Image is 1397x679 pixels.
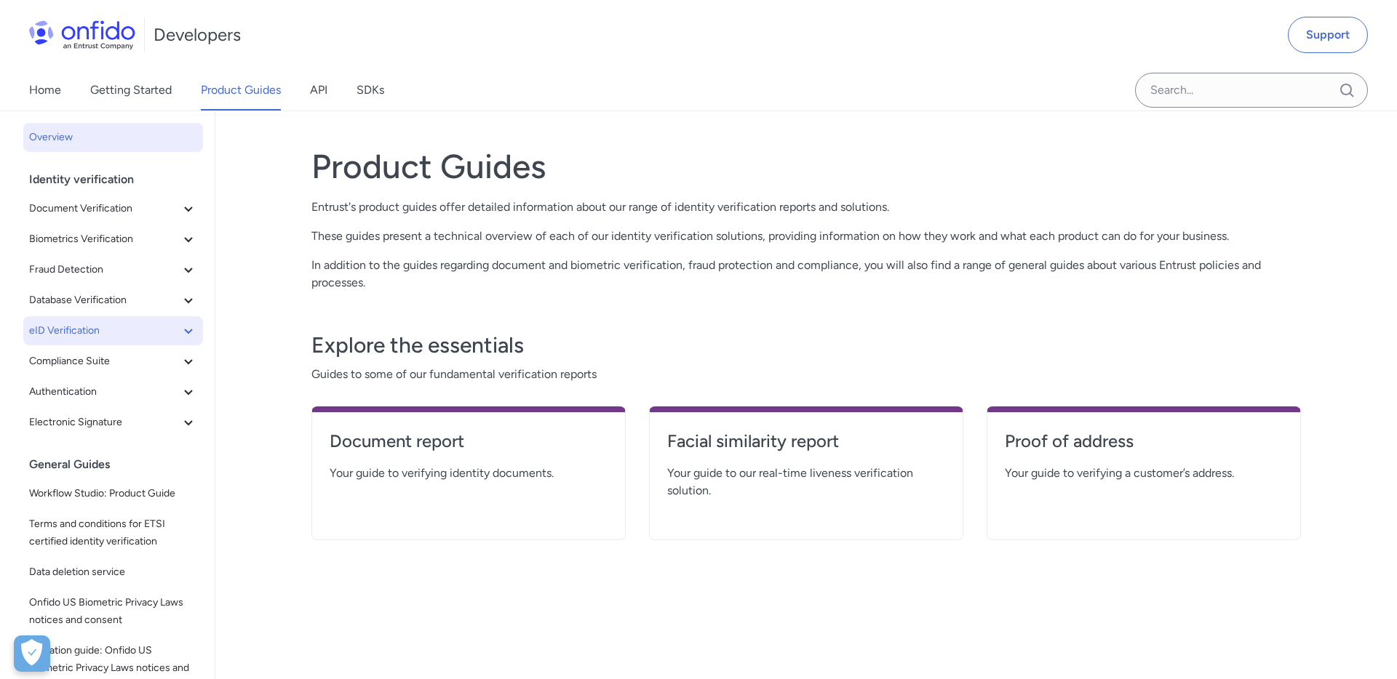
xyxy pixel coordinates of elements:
button: Biometrics Verification [23,225,203,254]
button: Database Verification [23,286,203,315]
h1: Product Guides [311,146,1301,187]
h4: Facial similarity report [667,430,945,453]
span: Your guide to verifying identity documents. [330,465,608,482]
span: Data deletion service [29,563,197,581]
a: Terms and conditions for ETSI certified identity verification [23,510,203,556]
h4: Proof of address [1005,430,1283,453]
a: Overview [23,123,203,152]
button: Document Verification [23,194,203,223]
span: Overview [29,129,197,146]
span: Your guide to our real-time liveness verification solution. [667,465,945,499]
span: Compliance Suite [29,353,180,370]
p: Entrust's product guides offer detailed information about our range of identity verification repo... [311,198,1301,216]
a: Getting Started [90,70,172,111]
span: Onfido US Biometric Privacy Laws notices and consent [29,594,197,629]
a: Onfido US Biometric Privacy Laws notices and consent [23,588,203,635]
div: General Guides [29,450,209,479]
a: Facial similarity report [667,430,945,465]
a: Proof of address [1005,430,1283,465]
button: Open Preferences [14,635,50,672]
span: Fraud Detection [29,261,180,278]
input: Onfido search input field [1135,73,1368,108]
span: Authentication [29,383,180,401]
span: Terms and conditions for ETSI certified identity verification [29,515,197,550]
span: Electronic Signature [29,414,180,431]
a: SDKs [357,70,384,111]
p: In addition to the guides regarding document and biometric verification, fraud protection and com... [311,257,1301,292]
h3: Explore the essentials [311,331,1301,360]
button: Authentication [23,377,203,406]
button: Fraud Detection [23,255,203,284]
img: Onfido Logo [29,20,135,49]
button: Electronic Signature [23,408,203,437]
span: Guides to some of our fundamental verification reports [311,366,1301,383]
span: Document Verification [29,200,180,217]
p: These guides present a technical overview of each of our identity verification solutions, providi... [311,228,1301,245]
span: Your guide to verifying a customer’s address. [1005,465,1283,482]
a: Support [1288,17,1368,53]
button: Compliance Suite [23,347,203,376]
div: Identity verification [29,165,209,194]
span: eID Verification [29,322,180,339]
a: API [310,70,327,111]
span: Workflow Studio: Product Guide [29,485,197,502]
span: Biometrics Verification [29,230,180,248]
h4: Document report [330,430,608,453]
button: eID Verification [23,316,203,345]
div: Cookie Preferences [14,635,50,672]
h1: Developers [154,23,241,47]
a: Document report [330,430,608,465]
a: Home [29,70,61,111]
a: Workflow Studio: Product Guide [23,479,203,508]
a: Data deletion service [23,558,203,587]
a: Product Guides [201,70,281,111]
span: Database Verification [29,292,180,309]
